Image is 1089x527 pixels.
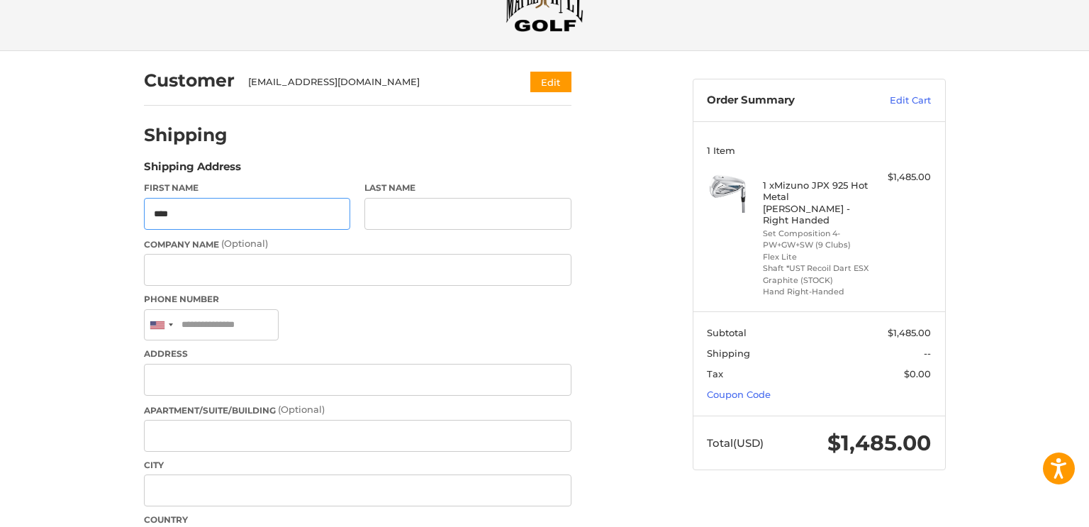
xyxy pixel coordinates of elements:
span: -- [924,348,931,359]
li: Hand Right-Handed [763,286,871,298]
label: Company Name [144,237,571,251]
a: Edit Cart [859,94,931,108]
li: Shaft *UST Recoil Dart ESX Graphite (STOCK) [763,262,871,286]
li: Set Composition 4-PW+GW+SW (9 Clubs) [763,228,871,251]
li: Flex Lite [763,251,871,263]
span: Shipping [707,348,750,359]
small: (Optional) [278,404,325,415]
h3: Order Summary [707,94,859,108]
span: Subtotal [707,327,747,338]
iframe: Google Customer Reviews [972,489,1089,527]
label: City [144,459,571,472]
label: Address [144,348,571,360]
h3: 1 Item [707,145,931,156]
small: (Optional) [221,238,268,249]
label: Phone Number [144,293,571,306]
label: Apartment/Suite/Building [144,403,571,417]
legend: Shipping Address [144,159,241,182]
label: Country [144,514,571,526]
span: Total (USD) [707,436,764,450]
h4: 1 x Mizuno JPX 925 Hot Metal [PERSON_NAME] - Right Handed [763,179,871,226]
label: Last Name [364,182,571,194]
a: Coupon Code [707,389,771,400]
span: $1,485.00 [888,327,931,338]
span: $0.00 [904,368,931,379]
label: First Name [144,182,351,194]
span: $1,485.00 [827,430,931,456]
h2: Shipping [144,124,228,146]
div: $1,485.00 [875,170,931,184]
button: Edit [530,72,571,92]
span: Tax [707,368,723,379]
h2: Customer [144,70,235,91]
div: [EMAIL_ADDRESS][DOMAIN_NAME] [248,75,503,89]
div: United States: +1 [145,310,177,340]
